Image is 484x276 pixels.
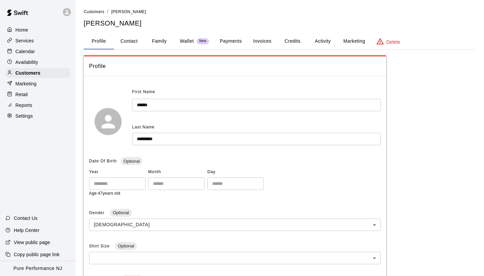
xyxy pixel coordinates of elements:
[15,102,32,109] p: Reports
[247,33,277,49] button: Invoices
[5,100,70,110] a: Reports
[15,113,33,119] p: Settings
[13,265,62,272] p: Pure Performance NJ
[84,33,114,49] button: Profile
[89,210,106,215] span: Gender
[338,33,370,49] button: Marketing
[180,38,194,45] p: Wallet
[5,57,70,67] a: Availability
[14,227,39,234] p: Help Center
[144,33,174,49] button: Family
[5,68,70,78] a: Customers
[15,59,38,66] p: Availability
[15,80,37,87] p: Marketing
[89,62,381,71] span: Profile
[14,239,50,246] p: View public page
[308,33,338,49] button: Activity
[148,167,205,178] span: Month
[111,9,146,14] span: [PERSON_NAME]
[110,210,131,215] span: Optional
[121,159,142,164] span: Optional
[84,33,476,49] div: basic tabs example
[15,48,35,55] p: Calendar
[5,89,70,100] a: Retail
[15,70,40,76] p: Customers
[197,39,209,43] span: New
[89,167,146,178] span: Year
[89,159,117,163] span: Date Of Birth
[84,9,105,14] a: Customers
[115,243,137,248] span: Optional
[89,244,111,248] span: Shirt Size
[5,46,70,56] a: Calendar
[14,215,38,222] p: Contact Us
[5,36,70,46] a: Services
[84,8,476,15] nav: breadcrumb
[5,111,70,121] a: Settings
[84,19,476,28] h5: [PERSON_NAME]
[114,33,144,49] button: Contact
[14,251,59,258] p: Copy public page link
[15,37,34,44] p: Services
[15,91,28,98] p: Retail
[107,8,109,15] li: /
[89,191,120,196] span: Age: 47 years old
[132,125,155,129] span: Last Name
[132,87,155,97] span: First Name
[277,33,308,49] button: Credits
[214,33,247,49] button: Payments
[89,219,381,231] div: [DEMOGRAPHIC_DATA]
[15,27,28,33] p: Home
[5,25,70,35] a: Home
[207,167,264,178] span: Day
[5,79,70,89] a: Marketing
[387,39,400,45] p: Delete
